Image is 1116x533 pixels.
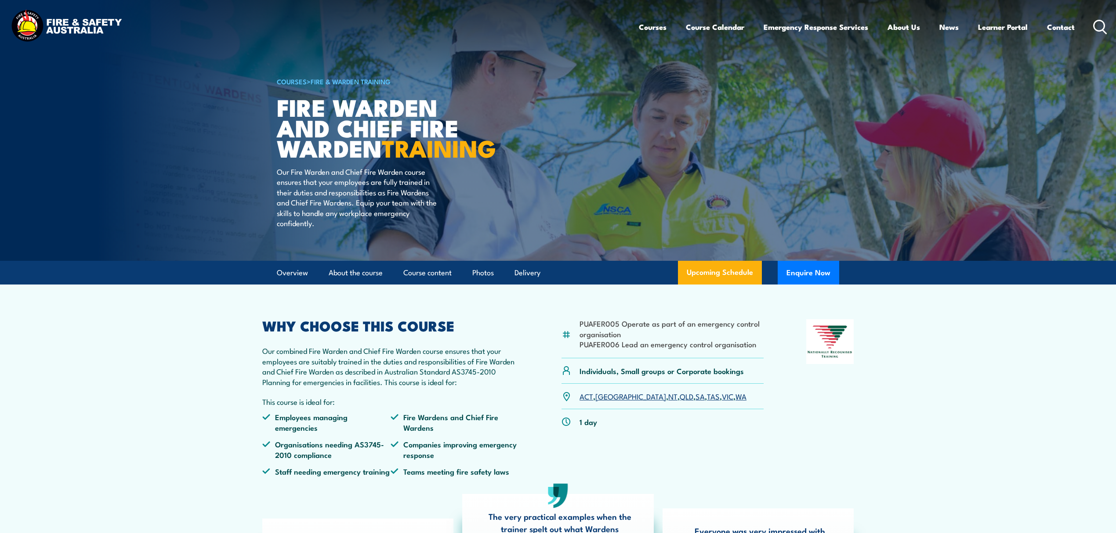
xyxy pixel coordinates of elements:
p: Our Fire Warden and Chief Fire Warden course ensures that your employees are fully trained in the... [277,166,437,228]
a: [GEOGRAPHIC_DATA] [595,391,666,401]
a: Fire & Warden Training [311,76,391,86]
a: SA [696,391,705,401]
p: 1 day [580,417,597,427]
a: ACT [580,391,593,401]
a: About Us [888,15,920,39]
a: Upcoming Schedule [678,261,762,285]
button: Enquire Now [778,261,839,285]
a: Learner Portal [978,15,1028,39]
a: News [939,15,959,39]
a: Emergency Response Services [764,15,868,39]
li: Employees managing emergencies [262,412,391,432]
a: NT [668,391,678,401]
p: , , , , , , , [580,391,746,401]
p: Our combined Fire Warden and Chief Fire Warden course ensures that your employees are suitably tr... [262,346,519,387]
li: Companies improving emergency response [391,439,519,460]
img: Nationally Recognised Training logo. [806,319,854,364]
a: About the course [329,261,383,285]
p: Individuals, Small groups or Corporate bookings [580,366,744,376]
h2: WHY CHOOSE THIS COURSE [262,319,519,331]
a: COURSES [277,76,307,86]
a: Course Calendar [686,15,744,39]
h1: Fire Warden and Chief Fire Warden [277,97,494,158]
li: Fire Wardens and Chief Fire Wardens [391,412,519,432]
a: Photos [472,261,494,285]
a: TAS [707,391,720,401]
p: This course is ideal for: [262,396,519,407]
a: Overview [277,261,308,285]
a: Courses [639,15,667,39]
li: Organisations needing AS3745-2010 compliance [262,439,391,460]
strong: TRAINING [382,129,496,166]
a: Contact [1047,15,1075,39]
h6: > [277,76,494,86]
a: QLD [680,391,693,401]
a: WA [736,391,746,401]
a: Delivery [515,261,540,285]
li: Teams meeting fire safety laws [391,466,519,476]
li: Staff needing emergency training [262,466,391,476]
li: PUAFER006 Lead an emergency control organisation [580,339,764,349]
a: VIC [722,391,733,401]
li: PUAFER005 Operate as part of an emergency control organisation [580,318,764,339]
a: Course content [403,261,452,285]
